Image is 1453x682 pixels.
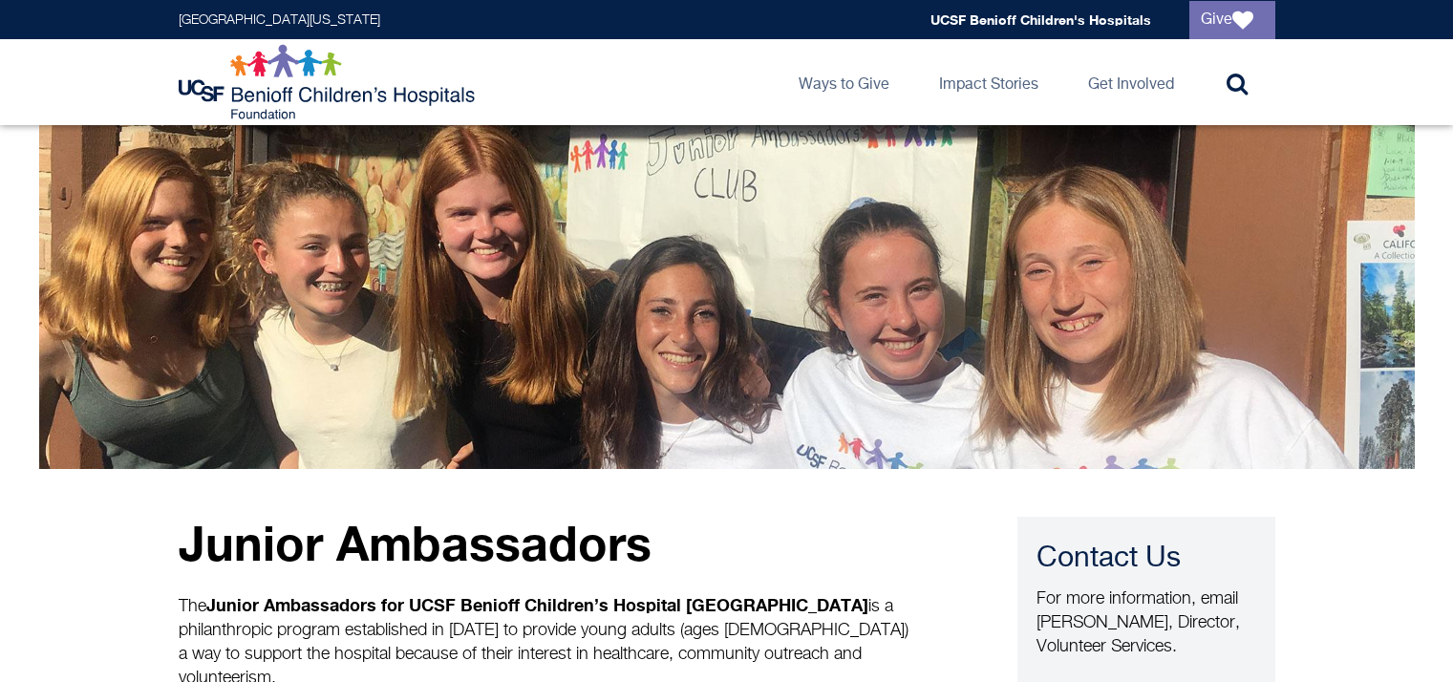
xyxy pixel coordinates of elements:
[179,517,914,569] p: Junior Ambassadors
[1036,540,1256,578] div: Contact Us
[179,13,380,27] a: [GEOGRAPHIC_DATA][US_STATE]
[783,39,905,125] a: Ways to Give
[1073,39,1189,125] a: Get Involved
[206,594,868,615] strong: Junior Ambassadors for UCSF Benioff Children’s Hospital [GEOGRAPHIC_DATA]
[924,39,1054,125] a: Impact Stories
[1189,1,1275,39] a: Give
[1036,587,1256,659] p: For more information, email [PERSON_NAME], Director, Volunteer Services.
[179,44,480,120] img: Logo for UCSF Benioff Children's Hospitals Foundation
[930,11,1151,28] a: UCSF Benioff Children's Hospitals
